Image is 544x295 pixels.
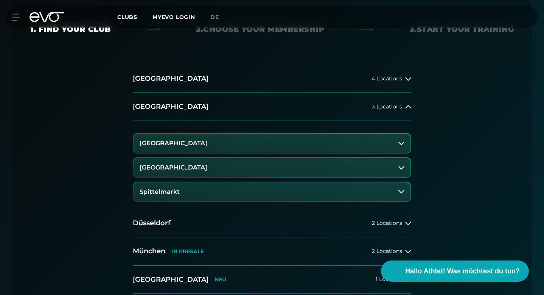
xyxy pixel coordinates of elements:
[171,248,204,255] p: IN PRESALE
[210,14,219,20] span: de
[140,188,180,195] h3: Spittelmarkt
[133,102,208,111] h2: [GEOGRAPHIC_DATA]
[134,134,410,153] button: [GEOGRAPHIC_DATA]
[134,158,410,177] button: [GEOGRAPHIC_DATA]
[133,218,171,228] h2: Düsseldorf
[134,182,410,201] button: Spittelmarkt
[133,266,411,294] button: [GEOGRAPHIC_DATA]NEU1 Location
[140,164,207,171] h3: [GEOGRAPHIC_DATA]
[133,209,411,237] button: Düsseldorf2 Locations
[133,65,411,93] button: [GEOGRAPHIC_DATA]4 Locations
[210,13,228,22] a: de
[381,260,529,282] button: Hallo Athlet! Was möchtest du tun?
[372,248,402,254] span: 2 Locations
[117,13,152,20] a: Clubs
[133,246,165,256] h2: München
[372,220,402,226] span: 2 Locations
[140,140,207,147] h3: [GEOGRAPHIC_DATA]
[133,237,411,265] button: MünchenIN PRESALE2 Locations
[133,74,208,83] h2: [GEOGRAPHIC_DATA]
[214,276,226,283] p: NEU
[152,14,195,20] a: MYEVO LOGIN
[133,275,208,284] h2: [GEOGRAPHIC_DATA]
[133,93,411,121] button: [GEOGRAPHIC_DATA]3 Locations
[117,14,137,20] span: Clubs
[376,276,402,282] span: 1 Location
[372,104,402,110] span: 3 Locations
[371,76,402,82] span: 4 Locations
[405,266,520,276] span: Hallo Athlet! Was möchtest du tun?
